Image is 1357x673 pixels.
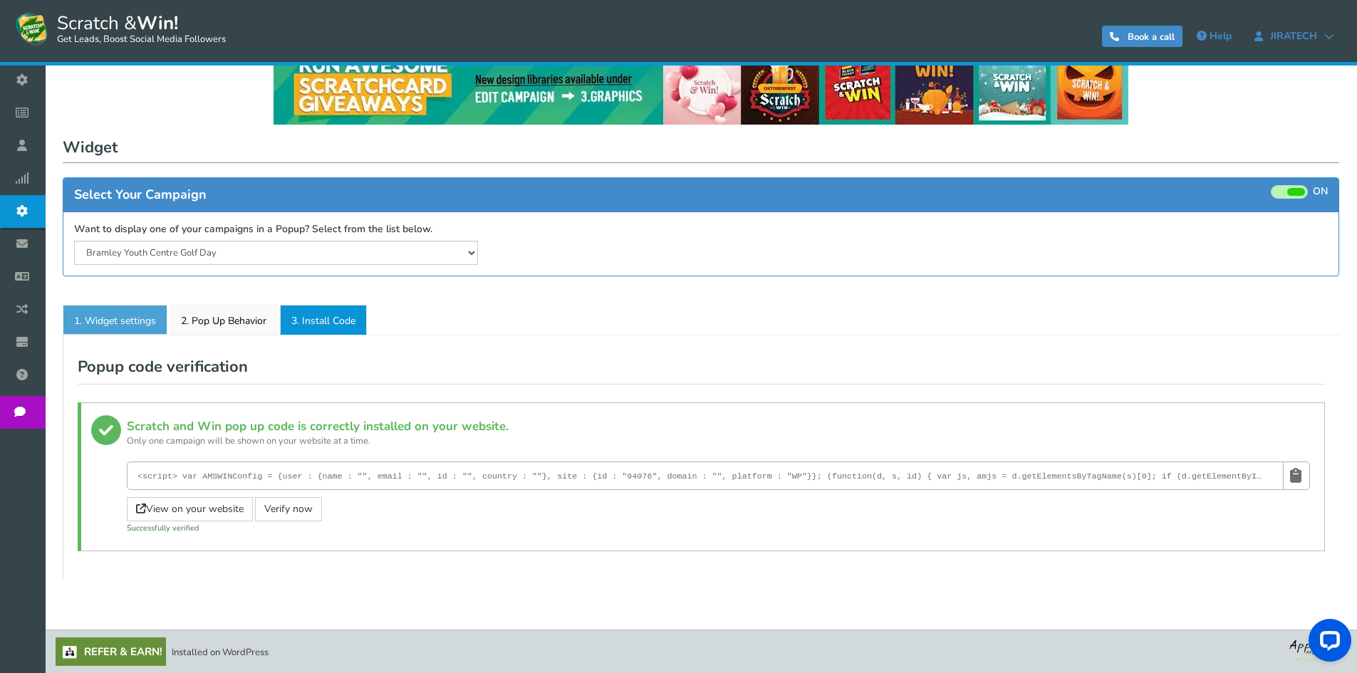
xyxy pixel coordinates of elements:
[127,437,1310,452] small: Only one campaign will be shown on your website at a time.
[1128,31,1175,43] span: Book a call
[127,417,1310,454] h4: Scratch and Win pop up code is correctly installed on your website.
[1297,613,1357,673] iframe: LiveChat chat widget
[56,637,166,666] a: Refer & Earn!
[280,305,367,335] a: 3. Install Code
[172,646,269,659] span: Installed on WordPress
[63,305,167,335] a: 1. Widget settings
[1210,29,1232,43] span: Help
[1313,185,1328,199] span: ON
[1102,26,1182,47] a: Book a call
[57,34,226,46] small: Get Leads, Boost Social Media Followers
[1263,31,1324,42] span: JIRATECH
[78,350,1325,384] h2: Popup code verification
[63,223,1338,236] label: Want to display one of your campaigns in a Popup? Select from the list below.
[255,497,322,521] a: Verify now
[274,48,1128,125] img: festival-poster-2020.webp
[127,497,253,521] a: View on your website
[50,11,226,46] span: Scratch &
[137,11,178,36] strong: Win!
[1283,462,1308,489] a: Click to Copy
[63,135,1339,163] h1: Widget
[14,11,50,46] img: Scratch and Win
[1190,25,1239,48] a: Help
[14,11,226,46] a: Scratch &Win! Get Leads, Boost Social Media Followers
[1289,637,1346,661] img: bg_logo_foot.webp
[74,186,207,203] span: Select Your Campaign
[170,305,278,335] a: 2. Pop Up Behavior
[135,469,1267,485] code: <script> var AMSWINConfig = {user : {name : "", email : "", id : "", country : ""}, site : {id : ...
[127,523,199,533] small: Successfully verified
